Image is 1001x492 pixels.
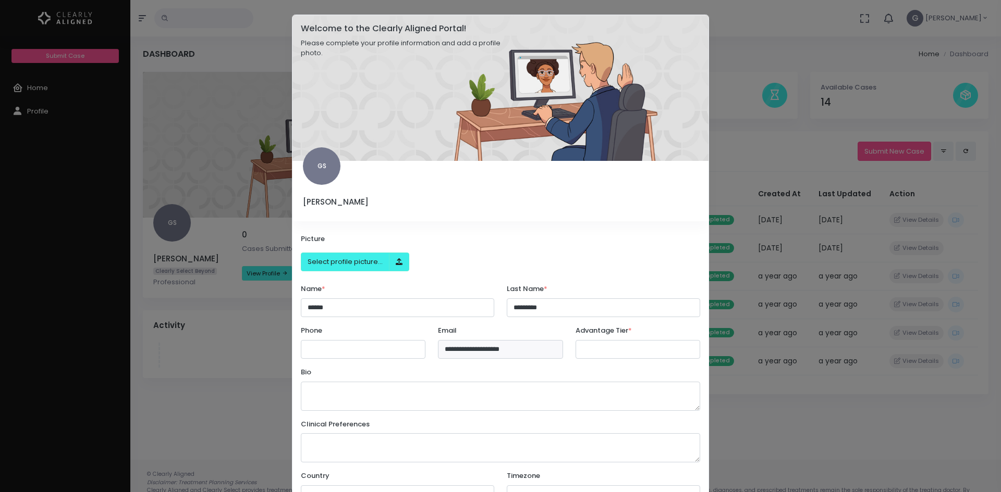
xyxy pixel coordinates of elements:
[438,325,457,336] label: Email
[301,284,325,294] label: Name
[303,197,426,207] h5: [PERSON_NAME]
[301,419,370,430] label: Clinical Preferences
[389,253,409,272] button: File
[301,38,515,58] p: Please complete your profile information and add a profile photo.
[507,471,540,481] label: Timezone
[301,23,515,34] h5: Welcome to the Clearly Aligned Portal!
[301,325,322,336] label: Phone
[301,253,389,272] button: File
[301,367,311,377] label: Bio
[507,284,547,294] label: Last Name
[301,234,325,244] label: Picture
[576,325,632,336] label: Advantage Tier
[303,147,340,185] span: GS
[301,253,409,272] div: File
[301,471,329,481] label: Country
